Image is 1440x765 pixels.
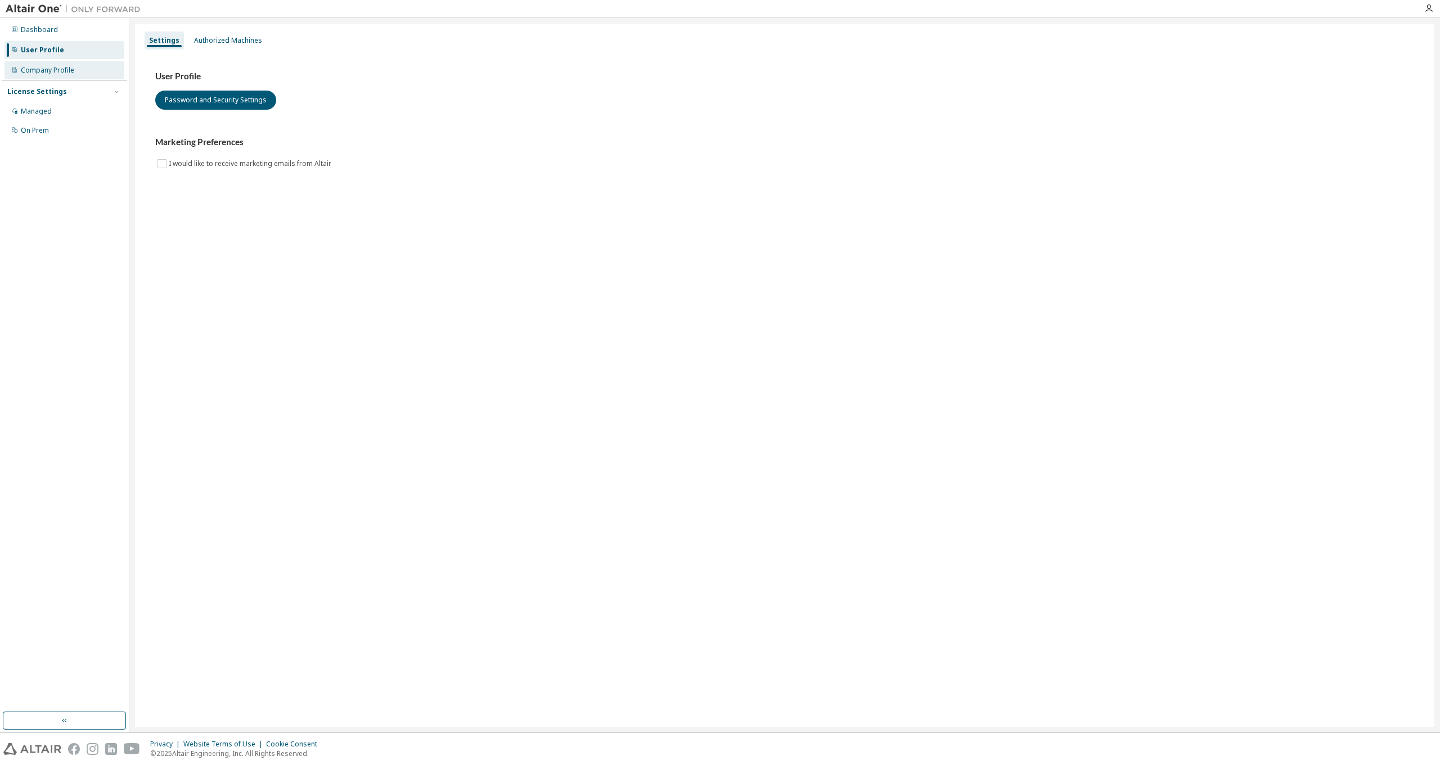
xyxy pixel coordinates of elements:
[7,87,67,96] div: License Settings
[87,743,98,755] img: instagram.svg
[21,107,52,116] div: Managed
[6,3,146,15] img: Altair One
[3,743,61,755] img: altair_logo.svg
[266,740,324,749] div: Cookie Consent
[21,46,64,55] div: User Profile
[21,66,74,75] div: Company Profile
[150,740,183,749] div: Privacy
[21,126,49,135] div: On Prem
[124,743,140,755] img: youtube.svg
[155,91,276,110] button: Password and Security Settings
[149,36,179,45] div: Settings
[169,157,334,170] label: I would like to receive marketing emails from Altair
[155,71,1414,82] h3: User Profile
[183,740,266,749] div: Website Terms of Use
[21,25,58,34] div: Dashboard
[155,137,1414,148] h3: Marketing Preferences
[194,36,262,45] div: Authorized Machines
[68,743,80,755] img: facebook.svg
[150,749,324,758] p: © 2025 Altair Engineering, Inc. All Rights Reserved.
[105,743,117,755] img: linkedin.svg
